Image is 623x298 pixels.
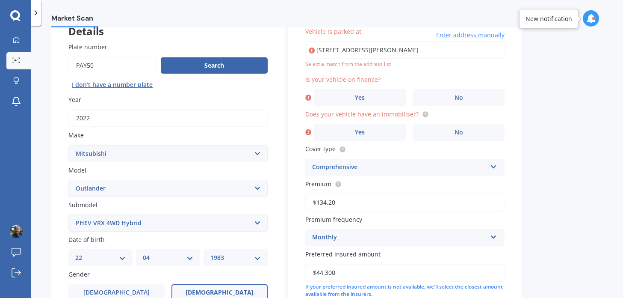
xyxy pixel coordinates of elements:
span: [DEMOGRAPHIC_DATA] [83,289,150,296]
span: Cover type [305,145,336,153]
input: Enter plate number [68,57,157,74]
input: Enter premium [305,194,505,212]
span: Make [68,131,84,140]
button: Search [161,57,268,74]
img: ACg8ocLbUnZa5WpBcfM_deaZHOqvbSd6row33BULhj-tLv7pFL--1-rq=s96-c [10,225,23,238]
span: Premium [305,180,331,188]
span: Submodel [68,201,97,209]
span: Date of birth [68,235,105,244]
span: Does your vehicle have an immobiliser? [305,110,419,118]
span: [DEMOGRAPHIC_DATA] [186,289,254,296]
input: Enter address [305,41,505,59]
input: Enter amount [305,264,505,282]
span: Model [68,166,86,174]
span: Yes [355,129,365,136]
span: Is your vehicle on finance? [305,75,381,83]
span: Premium frequency [305,215,362,223]
span: Preferred insured amount [305,250,381,258]
div: If your preferred insured amount is not available, we'll select the closest amount available from... [305,283,505,298]
span: Market Scan [51,14,98,26]
span: Vehicle is parked at [305,27,361,36]
span: Yes [355,94,365,101]
span: No [455,94,463,101]
span: Gender [68,271,90,279]
div: Monthly [312,232,487,243]
input: YYYY [68,109,268,127]
span: No [455,129,463,136]
span: Enter address manually [436,31,505,39]
button: I don’t have a number plate [68,78,156,92]
span: Plate number [68,43,107,51]
div: New notification [526,15,572,23]
div: Comprehensive [312,162,487,173]
div: Select a match from the address list [305,61,505,68]
span: Year [68,95,81,104]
